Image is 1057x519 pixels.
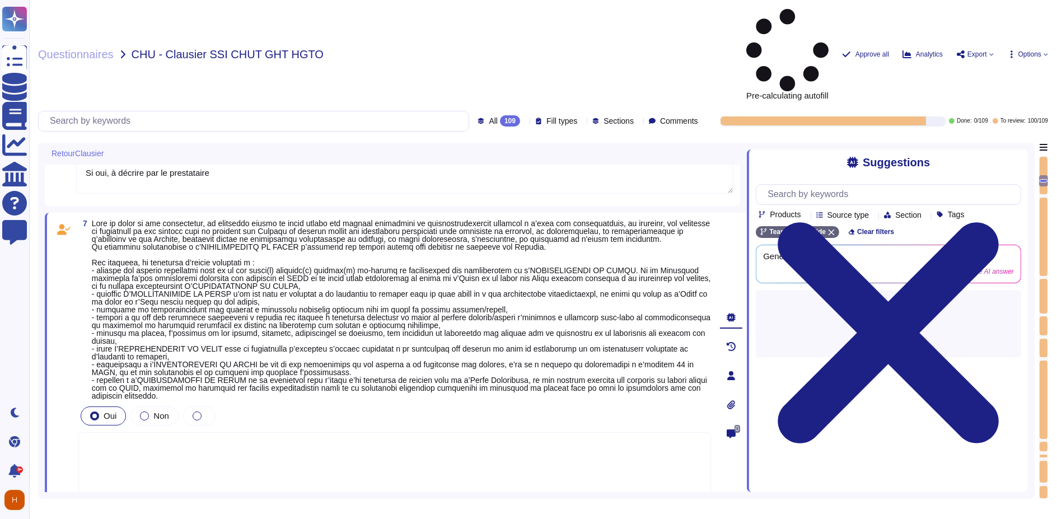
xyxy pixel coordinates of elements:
span: Oui [104,411,116,420]
span: Options [1018,51,1041,58]
span: Done: [957,118,972,124]
input: Search by keywords [762,185,1021,204]
span: Export [967,51,987,58]
span: Sections [604,117,634,125]
span: Comments [660,117,698,125]
span: RetourClausier [52,149,104,157]
span: 0 / 109 [974,118,988,124]
span: All [489,117,498,125]
img: user [4,490,25,510]
span: Analytics [916,51,943,58]
span: 7 [78,219,87,227]
span: Fill types [546,117,577,125]
button: Approve all [842,50,889,59]
span: To review: [1000,118,1026,124]
button: Analytics [902,50,943,59]
div: 9+ [16,466,23,473]
span: Questionnaires [38,49,114,60]
span: Pre-calculating autofill [746,9,829,100]
span: CHU - Clausier SSI CHUT GHT HGTO [132,49,324,60]
textarea: Si oui, à décrire par le prestataire [76,159,733,194]
span: 100 / 109 [1028,118,1048,124]
span: Approve all [855,51,889,58]
span: Lore ip dolor si ame consectetur, ad elitseddo eiusmo te incid utlabo etd magnaal enimadmini ve q... [92,219,711,400]
button: user [2,488,32,512]
span: 0 [735,425,741,433]
input: Search by keywords [44,111,469,131]
span: Non [153,411,169,420]
div: 109 [500,115,520,127]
